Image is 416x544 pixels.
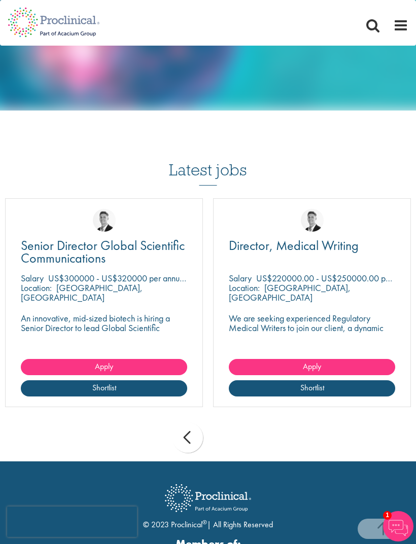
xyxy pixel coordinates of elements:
[229,239,395,252] a: Director, Medical Writing
[169,136,247,186] h3: Latest jobs
[172,422,203,453] div: prev
[21,380,187,396] a: Shortlist
[229,313,395,342] p: We are seeking experienced Regulatory Medical Writers to join our client, a dynamic and growing b...
[229,282,351,303] p: [GEOGRAPHIC_DATA], [GEOGRAPHIC_DATA]
[21,237,185,267] span: Senior Director Global Scientific Communications
[229,359,395,375] a: Apply
[95,361,113,372] span: Apply
[229,380,395,396] a: Shortlist
[93,209,116,232] img: George Watson
[301,209,324,232] img: George Watson
[21,359,187,375] a: Apply
[21,272,44,284] span: Salary
[202,518,207,526] sup: ®
[229,237,359,254] span: Director, Medical Writing
[21,239,187,265] a: Senior Director Global Scientific Communications
[21,282,52,294] span: Location:
[303,361,321,372] span: Apply
[229,282,260,294] span: Location:
[48,272,287,284] p: US$300000 - US$320000 per annum + Highly Competitive Salary
[229,272,252,284] span: Salary
[157,477,259,519] img: Proclinical Recruitment
[383,511,392,520] span: 1
[383,511,413,541] img: Chatbot
[7,506,137,537] iframe: reCAPTCHA
[21,313,187,352] p: An innovative, mid-sized biotech is hiring a Senior Director to lead Global Scientific Communicat...
[21,282,143,303] p: [GEOGRAPHIC_DATA], [GEOGRAPHIC_DATA]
